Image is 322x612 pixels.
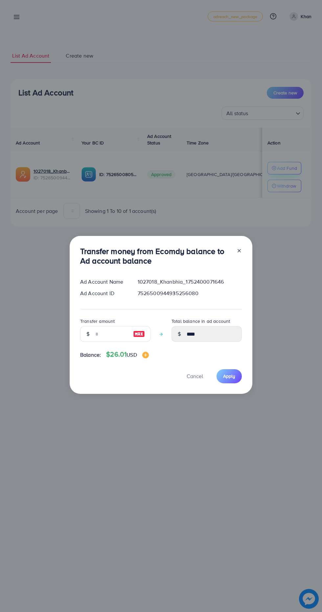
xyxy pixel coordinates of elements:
[133,330,145,338] img: image
[106,350,149,359] h4: $26.01
[80,318,115,324] label: Transfer amount
[75,278,132,286] div: Ad Account Name
[132,290,247,297] div: 7526500944935256080
[178,369,211,383] button: Cancel
[80,351,101,359] span: Balance:
[142,352,149,358] img: image
[172,318,230,324] label: Total balance in ad account
[75,290,132,297] div: Ad Account ID
[132,278,247,286] div: 1027018_Khanbhia_1752400071646
[223,373,235,379] span: Apply
[126,351,137,358] span: USD
[217,369,242,383] button: Apply
[80,246,231,266] h3: Transfer money from Ecomdy balance to Ad account balance
[187,372,203,380] span: Cancel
